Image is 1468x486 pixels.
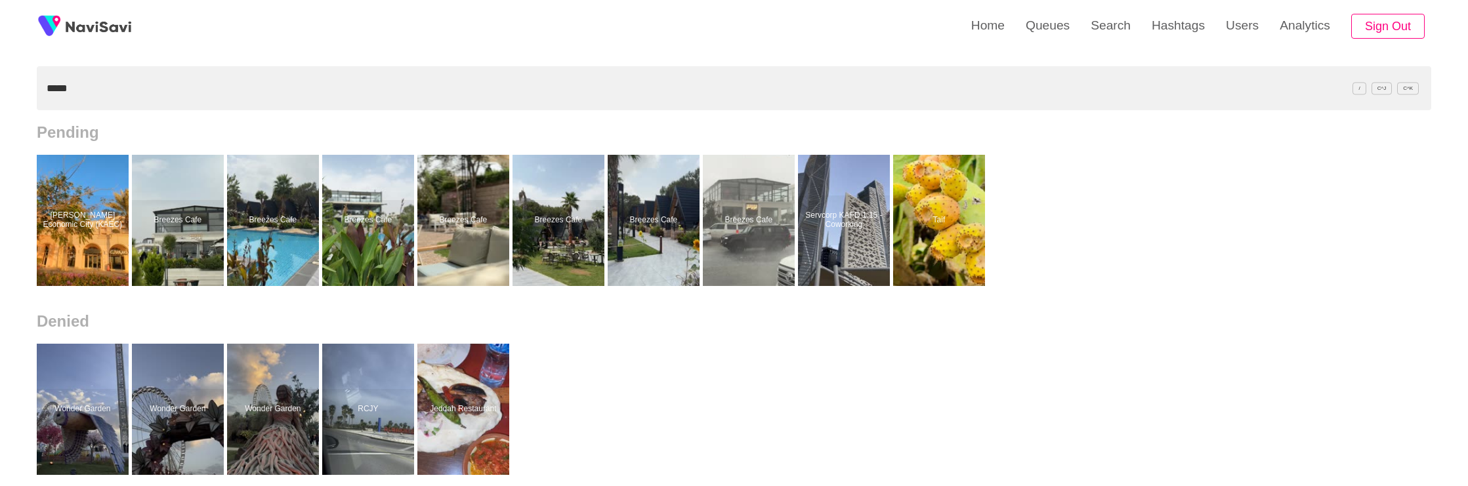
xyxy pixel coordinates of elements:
[322,155,417,286] a: Breezes CafeBreezes Cafe
[37,344,132,475] a: Wonder GardenWonder Garden
[132,155,227,286] a: Breezes CafeBreezes Cafe
[417,344,513,475] a: Jeddah RestaurantJeddah Restaurant
[608,155,703,286] a: Breezes CafeBreezes Cafe
[1397,82,1419,94] span: C^K
[37,123,1431,142] h2: Pending
[1372,82,1393,94] span: C^J
[798,155,893,286] a: Servcorp KAFD 1.15 - CoworkingServcorp KAFD 1.15 - Coworking
[1353,82,1366,94] span: /
[322,344,417,475] a: RCJYRCJY
[66,20,131,33] img: fireSpot
[513,155,608,286] a: Breezes CafeBreezes Cafe
[703,155,798,286] a: Breezes CafeBreezes Cafe
[132,344,227,475] a: Wonder GardenWonder Garden
[893,155,988,286] a: TaifTaif
[227,344,322,475] a: Wonder GardenWonder Garden
[227,155,322,286] a: Breezes CafeBreezes Cafe
[417,155,513,286] a: Breezes CafeBreezes Cafe
[33,10,66,43] img: fireSpot
[37,312,1431,331] h2: Denied
[1351,14,1425,39] button: Sign Out
[37,155,132,286] a: [PERSON_NAME] Economic City (KAEC)King Abdullah Economic City (KAEC)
